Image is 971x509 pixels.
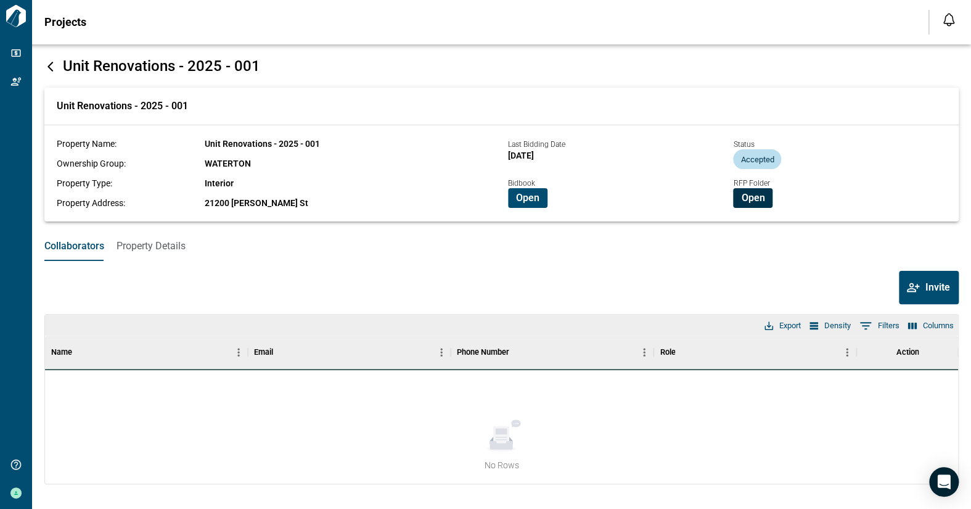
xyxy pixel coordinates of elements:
div: Email [248,335,451,370]
span: Unit Renovations - 2025 - 001 [63,57,260,75]
button: Sort [509,344,526,361]
a: Open [508,191,547,203]
span: Bidbook [508,179,535,188]
button: Invite [899,271,959,304]
span: Unit Renovations - 2025 - 001 [57,100,188,112]
button: Export [761,318,804,334]
span: [DATE] [508,151,534,160]
span: Property Type: [57,178,112,188]
div: base tabs [32,231,971,261]
div: Phone Number [457,335,509,370]
span: WATERTON [205,159,251,168]
span: Property Address: [57,198,125,208]
button: Sort [675,344,692,361]
button: Menu [229,343,248,362]
span: No Rows [484,459,518,471]
button: Open [508,188,547,208]
div: Phone Number [451,335,653,370]
button: Menu [838,343,856,362]
button: Open [733,188,772,208]
button: Menu [432,343,451,362]
span: RFP Folder [733,179,769,188]
span: Accepted [733,155,781,164]
span: Collaborators [44,240,104,252]
span: Status [733,140,754,149]
span: Projects [44,16,86,28]
span: Unit Renovations - 2025 - 001 [205,139,320,149]
span: Property Details [117,240,186,252]
span: Invite [925,281,950,294]
div: Action [856,335,958,370]
div: Email [254,335,273,370]
button: Show filters [856,316,903,336]
div: Action [896,335,919,370]
div: Name [51,335,72,370]
div: Role [660,335,675,370]
span: Last Bidding Date [508,140,565,149]
button: Open notification feed [939,10,959,30]
button: Select columns [905,318,957,334]
button: Sort [72,344,89,361]
span: Open [741,192,764,204]
span: Interior [205,178,234,188]
a: Open [733,191,772,203]
button: Menu [635,343,653,362]
div: Open Intercom Messenger [929,467,959,497]
span: Property Name: [57,139,117,149]
span: Ownership Group: [57,159,126,168]
button: Density [806,318,854,334]
span: Open [516,192,539,204]
button: Sort [273,344,290,361]
div: Name [45,335,248,370]
span: 21200 [PERSON_NAME] St [205,198,308,208]
div: Role [653,335,856,370]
